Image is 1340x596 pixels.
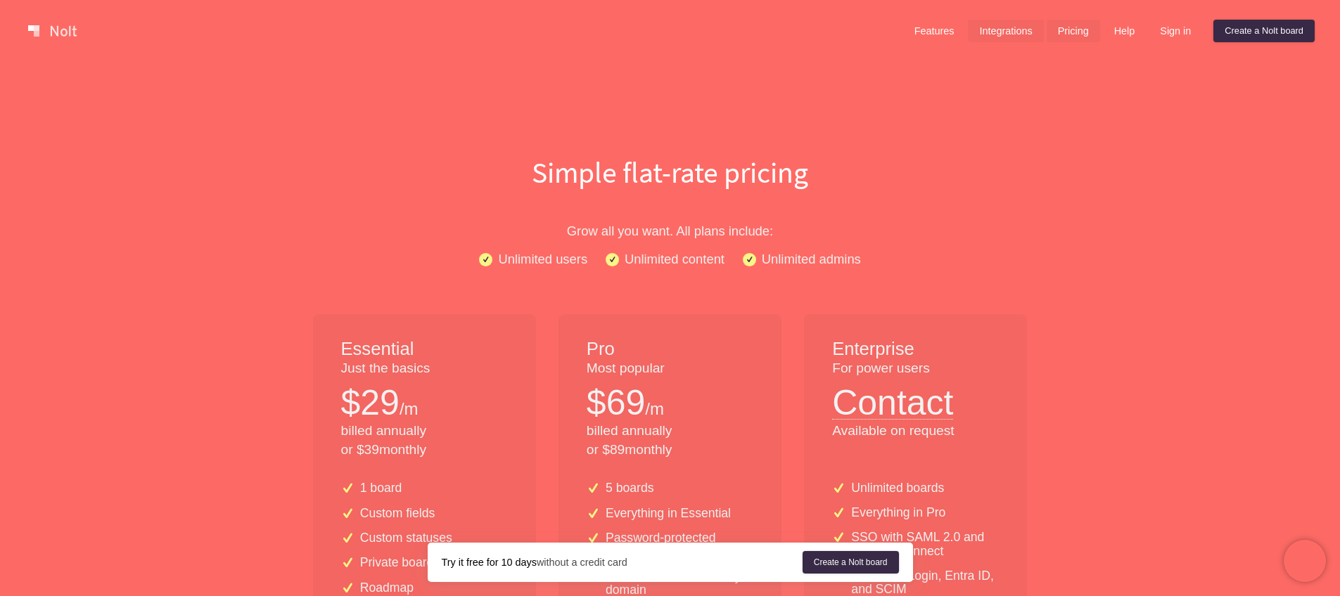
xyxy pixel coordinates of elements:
p: billed annually or $ 39 monthly [341,422,508,460]
p: 1 board [360,481,402,495]
p: Most popular [587,359,753,378]
p: Custom statuses [360,531,452,545]
p: Unlimited boards [851,481,944,495]
div: without a credit card [442,555,803,569]
p: Available on request [832,422,999,441]
a: Features [903,20,966,42]
h1: Pro [587,337,753,362]
p: /m [645,397,664,421]
h1: Enterprise [832,337,999,362]
p: Custom fields [360,507,435,520]
p: Unlimited content [625,249,725,269]
p: SSO with SAML 2.0 and OpenID Connect [851,531,999,558]
h1: Essential [341,337,508,362]
p: Roadmap [360,581,414,595]
a: Create a Nolt board [803,551,899,574]
a: Integrations [968,20,1043,42]
p: Unlimited users [498,249,587,269]
a: Sign in [1149,20,1202,42]
p: For power users [832,359,999,378]
h1: Simple flat-rate pricing [220,152,1121,193]
p: Unlimited admins [762,249,861,269]
p: Everything in Pro [851,506,945,519]
p: billed annually or $ 89 monthly [587,422,753,460]
p: /m [400,397,419,421]
p: Everything in Essential [606,507,731,520]
button: Contact [832,378,953,420]
a: Create a Nolt board [1213,20,1315,42]
p: Grow all you want. All plans include: [220,221,1121,241]
p: Just the basics [341,359,508,378]
iframe: Chatra live chat [1284,540,1326,582]
a: Pricing [1047,20,1100,42]
p: Password-protected boards [606,531,753,559]
p: $ 69 [587,378,645,427]
p: $ 29 [341,378,400,427]
a: Help [1103,20,1147,42]
p: 5 boards [606,481,653,495]
strong: Try it free for 10 days [442,557,537,568]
